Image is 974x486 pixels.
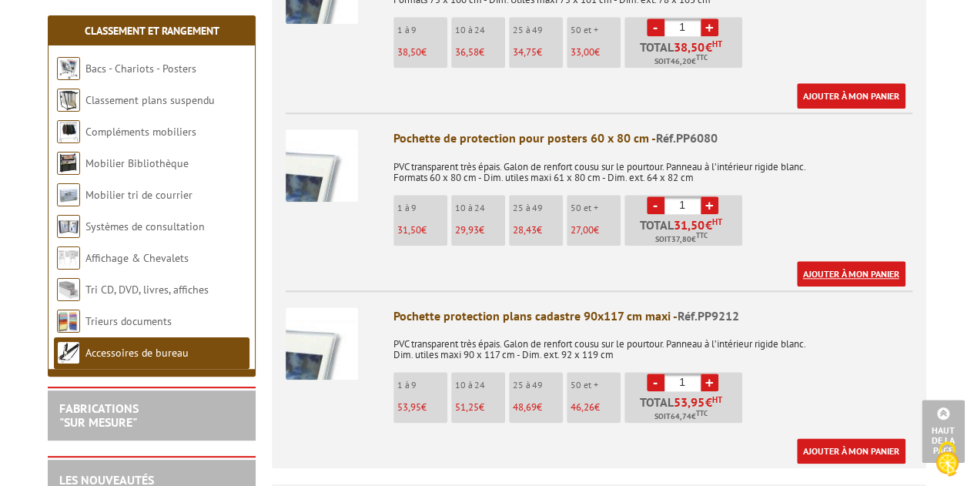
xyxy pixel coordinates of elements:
[397,401,421,414] span: 53,95
[455,380,505,390] p: 10 à 24
[701,196,718,214] a: +
[671,55,691,68] span: 46,20
[513,225,563,236] p: €
[397,203,447,213] p: 1 à 9
[455,401,479,414] span: 51,25
[571,401,594,414] span: 46,26
[59,401,139,430] a: FABRICATIONS"Sur Mesure"
[286,307,358,380] img: Pochette protection plans cadastre 90x117 cm maxi
[705,41,712,53] span: €
[705,219,712,231] span: €
[571,203,621,213] p: 50 et +
[397,225,447,236] p: €
[513,45,537,59] span: 34,75
[85,188,192,202] a: Mobilier tri de courrier
[455,203,505,213] p: 10 à 24
[647,196,664,214] a: -
[571,45,594,59] span: 33,00
[85,251,189,265] a: Affichage & Chevalets
[922,400,965,463] a: Haut de la page
[455,45,479,59] span: 36,58
[513,402,563,413] p: €
[57,310,80,333] img: Trieurs documents
[696,53,708,62] sup: TTC
[513,380,563,390] p: 25 à 49
[85,62,196,75] a: Bacs - Chariots - Posters
[455,223,479,236] span: 29,93
[571,223,594,236] span: 27,00
[57,246,80,270] img: Affichage & Chevalets
[393,307,912,325] div: Pochette protection plans cadastre 90x117 cm maxi -
[57,152,80,175] img: Mobilier Bibliothèque
[85,24,219,38] a: Classement et Rangement
[797,261,905,287] a: Ajouter à mon panier
[628,41,742,68] p: Total
[712,394,722,405] sup: HT
[513,223,537,236] span: 28,43
[920,434,974,486] button: Cookies (fenêtre modale)
[571,47,621,58] p: €
[57,120,80,143] img: Compléments mobiliers
[85,125,196,139] a: Compléments mobiliers
[57,215,80,238] img: Systèmes de consultation
[455,25,505,35] p: 10 à 24
[571,402,621,413] p: €
[57,89,80,112] img: Classement plans suspendu
[57,278,80,301] img: Tri CD, DVD, livres, affiches
[654,55,708,68] span: Soit €
[85,314,172,328] a: Trieurs documents
[397,380,447,390] p: 1 à 9
[455,402,505,413] p: €
[654,411,708,423] span: Soit €
[701,374,718,391] a: +
[513,47,563,58] p: €
[397,223,421,236] span: 31,50
[513,401,537,414] span: 48,69
[397,45,421,59] span: 38,50
[797,83,905,109] a: Ajouter à mon panier
[671,233,691,246] span: 37,80
[397,402,447,413] p: €
[571,25,621,35] p: 50 et +
[655,233,708,246] span: Soit €
[674,41,705,53] span: 38,50
[571,225,621,236] p: €
[712,216,722,227] sup: HT
[797,438,905,464] a: Ajouter à mon panier
[393,328,912,360] p: PVC transparent très épais. Galon de renfort cousu sur le pourtour. Panneau à l’intérieur rigide ...
[696,409,708,417] sup: TTC
[671,411,691,423] span: 64,74
[85,93,215,107] a: Classement plans suspendu
[85,283,209,297] a: Tri CD, DVD, livres, affiches
[57,183,80,206] img: Mobilier tri de courrier
[701,18,718,36] a: +
[393,129,912,147] div: Pochette de protection pour posters 60 x 80 cm -
[628,219,742,246] p: Total
[674,396,705,408] span: 53,95
[928,440,966,478] img: Cookies (fenêtre modale)
[455,225,505,236] p: €
[455,47,505,58] p: €
[397,25,447,35] p: 1 à 9
[712,39,722,49] sup: HT
[647,18,664,36] a: -
[513,25,563,35] p: 25 à 49
[85,220,205,233] a: Systèmes de consultation
[628,396,742,423] p: Total
[85,156,189,170] a: Mobilier Bibliothèque
[57,341,80,364] img: Accessoires de bureau
[571,380,621,390] p: 50 et +
[286,129,358,202] img: Pochette de protection pour posters 60 x 80 cm
[393,151,912,183] p: PVC transparent très épais. Galon de renfort cousu sur le pourtour. Panneau à l’intérieur rigide ...
[656,130,718,146] span: Réf.PP6080
[647,374,664,391] a: -
[696,231,708,240] sup: TTC
[674,219,705,231] span: 31,50
[678,308,739,323] span: Réf.PP9212
[705,396,712,408] span: €
[57,57,80,80] img: Bacs - Chariots - Posters
[513,203,563,213] p: 25 à 49
[397,47,447,58] p: €
[85,346,189,360] a: Accessoires de bureau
